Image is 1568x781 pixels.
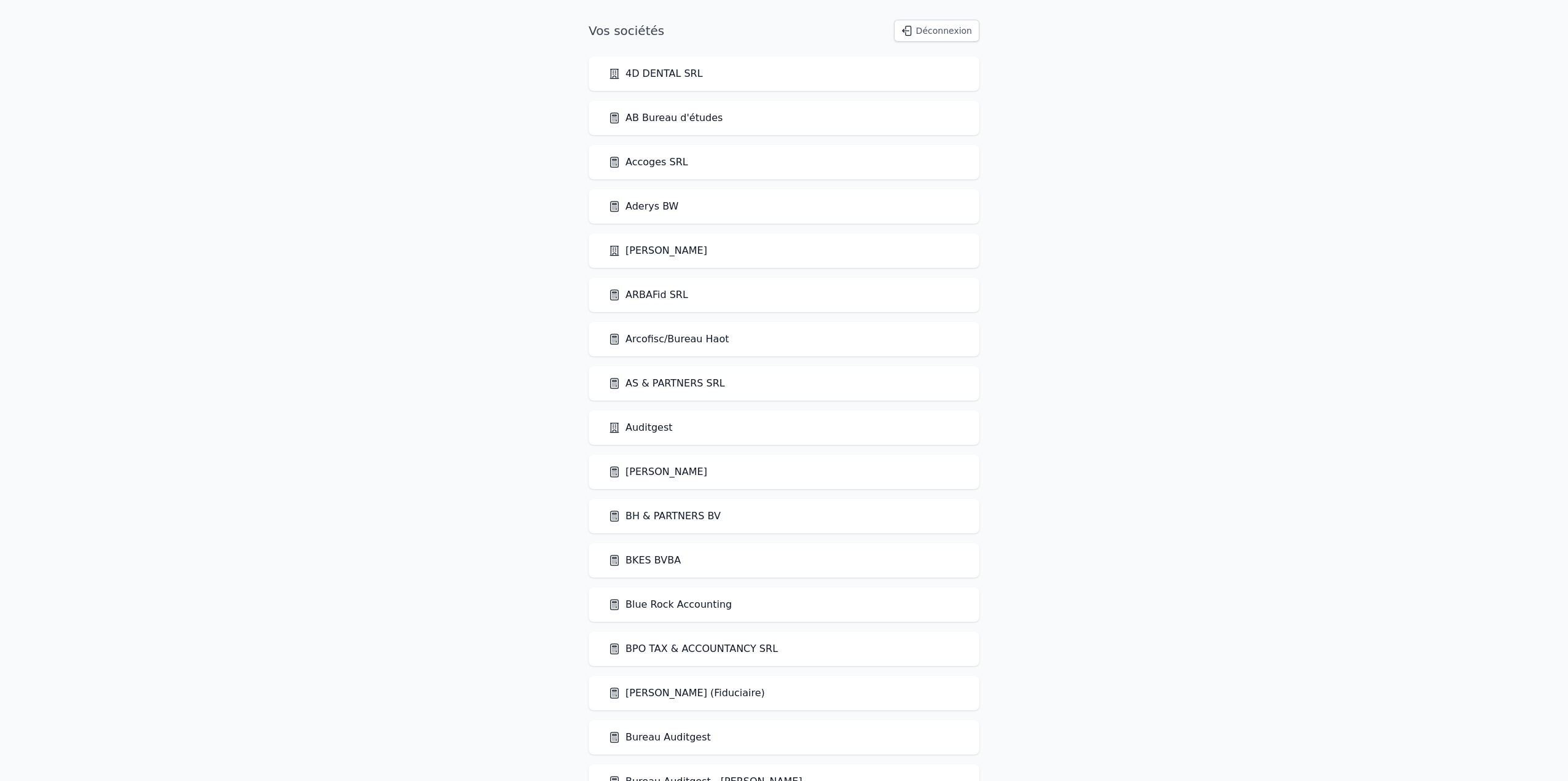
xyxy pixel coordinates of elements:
[589,22,664,39] h1: Vos sociétés
[608,553,681,568] a: BKES BVBA
[608,376,725,391] a: AS & PARTNERS SRL
[608,243,707,258] a: [PERSON_NAME]
[608,420,673,435] a: Auditgest
[608,686,765,701] a: [PERSON_NAME] (Fiduciaire)
[608,730,711,745] a: Bureau Auditgest
[608,465,707,479] a: [PERSON_NAME]
[608,332,729,347] a: Arcofisc/Bureau Haot
[608,642,778,656] a: BPO TAX & ACCOUNTANCY SRL
[608,155,688,170] a: Accoges SRL
[608,66,703,81] a: 4D DENTAL SRL
[608,509,721,524] a: BH & PARTNERS BV
[894,20,979,42] button: Déconnexion
[608,111,723,125] a: AB Bureau d'études
[608,288,688,302] a: ARBAFid SRL
[608,597,732,612] a: Blue Rock Accounting
[608,199,678,214] a: Aderys BW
